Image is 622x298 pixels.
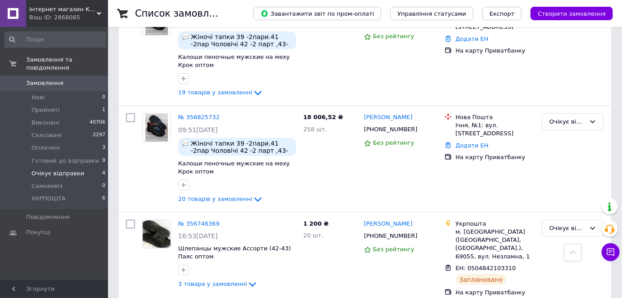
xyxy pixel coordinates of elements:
[178,232,218,240] span: 16:53[DATE]
[178,280,258,287] a: 3 товара у замовленні
[455,36,488,42] a: Додати ЕН
[538,10,606,17] span: Створити замовлення
[143,220,171,248] img: Фото товару
[191,140,293,154] span: Жіночі тапки 39 -2пари.41 -2пар Чоловічі 42 -2 парт ,43- 2пари
[364,126,418,133] span: [PHONE_NUMBER]
[178,280,247,287] span: 3 товара у замовленні
[32,93,45,102] span: Нові
[482,7,522,20] button: Експорт
[142,113,171,142] a: Фото товару
[550,117,586,127] div: Очікує відправки
[455,265,516,271] span: ЕН: 0504842103310
[102,195,105,203] span: 6
[455,153,535,161] div: На карту Приватбанку
[364,220,413,228] a: [PERSON_NAME]
[32,144,60,152] span: Оплачені
[32,169,84,178] span: Очікує відправки
[191,33,293,48] span: Жіночі тапки 39 -2пари.41 -2пар Чоловічі 42 -2 парт ,43- 2пари
[142,220,171,249] a: Фото товару
[145,114,168,142] img: Фото товару
[531,7,613,20] button: Створити замовлення
[26,56,108,72] span: Замовлення та повідомлення
[490,10,515,17] span: Експорт
[373,33,415,40] span: Без рейтингу
[32,131,62,139] span: Скасовані
[90,119,105,127] span: 40706
[303,126,327,133] span: 258 шт.
[373,139,415,146] span: Без рейтингу
[390,7,473,20] button: Управління статусами
[32,119,59,127] span: Виконані
[364,232,418,239] span: [PHONE_NUMBER]
[178,220,220,227] a: № 356746369
[455,121,535,138] div: Ічня, №1: вул. [STREET_ADDRESS]
[253,7,381,20] button: Завантажити звіт по пром-оплаті
[182,140,189,147] img: :speech_balloon:
[135,8,226,19] h1: Список замовлень
[455,228,535,261] div: м. [GEOGRAPHIC_DATA] ([GEOGRAPHIC_DATA], [GEOGRAPHIC_DATA].), 69055, вул. Незламна, 1
[261,9,374,18] span: Завантажити звіт по пром-оплаті
[32,157,99,165] span: Готовий до відправки
[522,10,613,17] a: Створити замовлення
[32,195,66,203] span: УКРПОШТА
[178,53,290,69] a: Калоши пеночные мужские на меху Крок оптом
[178,89,263,96] a: 19 товарів у замовленні
[102,182,105,190] span: 0
[455,220,535,228] div: Укрпошта
[303,114,343,120] span: 18 006,52 ₴
[178,160,290,175] a: Калоши пеночные мужские на меху Крок оптом
[303,232,323,239] span: 20 шт.
[550,224,586,233] div: Очікує відправки
[102,169,105,178] span: 4
[102,144,105,152] span: 3
[32,106,59,114] span: Прийняті
[178,245,291,260] a: Шлепанцы мужские Ассорти (42-43) Паяс оптом
[102,93,105,102] span: 0
[373,246,415,253] span: Без рейтингу
[178,196,263,202] a: 20 товарів у замовленні
[32,182,63,190] span: Самовивіз
[455,47,535,55] div: На карту Приватбанку
[29,5,97,13] span: Інтернет магазин Крок-шоп
[178,89,252,96] span: 19 товарів у замовленні
[5,31,106,48] input: Пошук
[178,196,252,203] span: 20 товарів у замовленні
[602,243,620,261] button: Чат з покупцем
[102,157,105,165] span: 9
[455,289,535,297] div: На карту Приватбанку
[102,106,105,114] span: 1
[455,274,506,285] div: Заплановано
[182,33,189,40] img: :speech_balloon:
[26,213,70,221] span: Повідомлення
[455,142,488,149] a: Додати ЕН
[26,79,63,87] span: Замовлення
[178,114,220,120] a: № 356825732
[93,131,105,139] span: 2297
[364,113,413,122] a: [PERSON_NAME]
[178,126,218,133] span: 09:51[DATE]
[303,220,329,227] span: 1 200 ₴
[29,13,108,22] div: Ваш ID: 2868085
[455,113,535,121] div: Нова Пошта
[26,228,50,236] span: Покупці
[397,10,466,17] span: Управління статусами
